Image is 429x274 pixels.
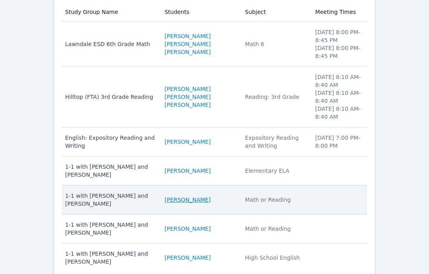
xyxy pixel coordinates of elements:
[164,32,236,48] a: [PERSON_NAME] [PERSON_NAME]
[315,73,362,89] li: [DATE] 8:10 AM - 8:40 AM
[311,2,367,22] th: Meeting Times
[164,101,211,109] a: [PERSON_NAME]
[164,196,211,204] a: [PERSON_NAME]
[315,105,362,121] li: [DATE] 8:10 AM - 8:40 AM
[62,22,367,67] tr: Lawndale ESD 6th Grade Math[PERSON_NAME] [PERSON_NAME][PERSON_NAME]Math 6[DATE] 8:00 PM- 8:45 PM[...
[160,2,240,22] th: Students
[62,2,160,22] th: Study Group Name
[245,254,306,262] div: High School English
[315,134,362,150] li: [DATE] 7:00 PM - 8:00 PM
[65,134,155,150] div: English: Expository Reading and Writing
[65,250,155,266] div: 1-1 with [PERSON_NAME] and [PERSON_NAME]
[164,167,211,175] a: [PERSON_NAME]
[245,134,306,150] div: Expository Reading and Writing
[65,93,155,101] div: Hilltop (FTA) 3rd Grade Reading
[245,196,306,204] div: Math or Reading
[62,156,367,185] tr: 1-1 with [PERSON_NAME] and [PERSON_NAME][PERSON_NAME]Elementary ELA
[164,85,211,93] a: [PERSON_NAME]
[65,40,155,48] div: Lawndale ESD 6th Grade Math
[315,28,362,44] li: [DATE] 8:00 PM - 8:45 PM
[164,48,211,56] a: [PERSON_NAME]
[62,185,367,214] tr: 1-1 with [PERSON_NAME] and [PERSON_NAME][PERSON_NAME]Math or Reading
[164,254,211,262] a: [PERSON_NAME]
[245,225,306,233] div: Math or Reading
[245,167,306,175] div: Elementary ELA
[240,2,311,22] th: Subject
[164,225,211,233] a: [PERSON_NAME]
[62,214,367,243] tr: 1-1 with [PERSON_NAME] and [PERSON_NAME][PERSON_NAME]Math or Reading
[164,138,211,146] a: [PERSON_NAME]
[245,40,306,48] div: Math 6
[315,89,362,105] li: [DATE] 8:10 AM - 8:40 AM
[62,127,367,156] tr: English: Expository Reading and Writing[PERSON_NAME]Expository Reading and Writing[DATE] 7:00 PM-...
[164,93,211,101] a: [PERSON_NAME]
[62,243,367,272] tr: 1-1 with [PERSON_NAME] and [PERSON_NAME][PERSON_NAME]High School English
[315,44,362,60] li: [DATE] 8:00 PM - 8:45 PM
[65,163,155,179] div: 1-1 with [PERSON_NAME] and [PERSON_NAME]
[65,221,155,237] div: 1-1 with [PERSON_NAME] and [PERSON_NAME]
[245,93,306,101] div: Reading: 3rd Grade
[62,67,367,127] tr: Hilltop (FTA) 3rd Grade Reading[PERSON_NAME][PERSON_NAME][PERSON_NAME]Reading: 3rd Grade[DATE] 8:...
[65,192,155,208] div: 1-1 with [PERSON_NAME] and [PERSON_NAME]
